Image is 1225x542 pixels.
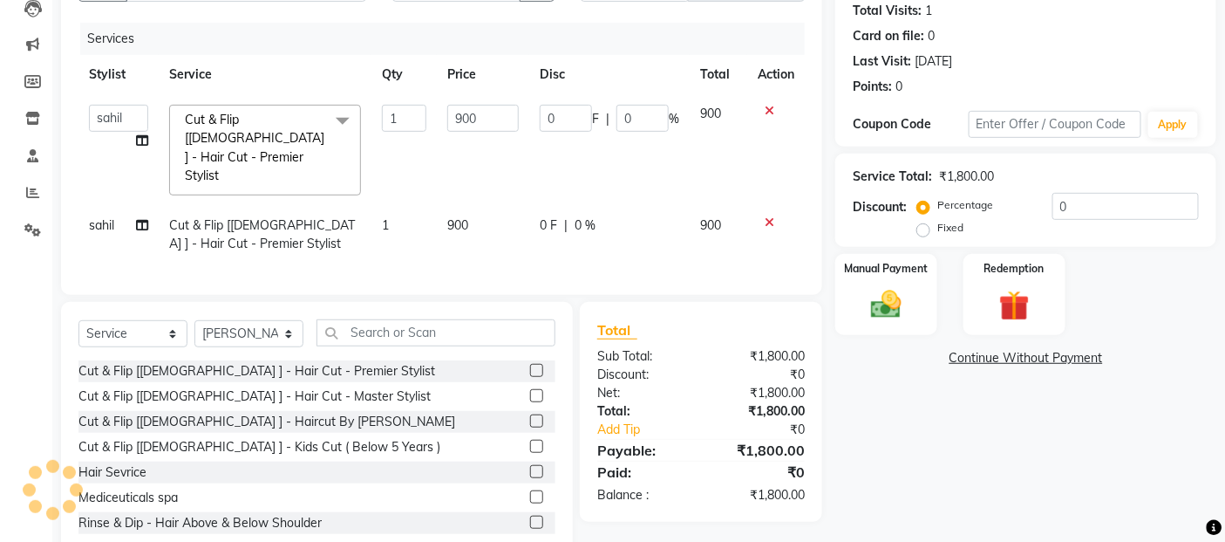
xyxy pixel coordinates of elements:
span: Cut & Flip [[DEMOGRAPHIC_DATA] ] - Hair Cut - Premier Stylist [185,112,324,183]
input: Search or Scan [316,319,555,346]
label: Fixed [937,220,963,236]
th: Service [159,55,371,94]
div: Rinse & Dip - Hair Above & Below Shoulder [78,514,322,532]
th: Stylist [78,55,159,94]
span: 900 [700,217,721,233]
div: Discount: [584,366,701,384]
div: ₹1,800.00 [701,486,818,504]
span: 1 [382,217,389,233]
div: Net: [584,384,701,402]
div: Hair Sevrice [78,463,146,482]
div: Points: [853,78,892,96]
div: ₹1,800.00 [701,347,818,366]
img: _gift.svg [990,287,1039,326]
div: Coupon Code [853,115,968,134]
div: ₹0 [721,421,819,439]
th: Total [690,55,747,94]
div: 0 [928,27,935,45]
div: ₹1,800.00 [701,402,818,421]
div: Mediceuticals spa [78,489,178,507]
div: ₹0 [701,366,818,384]
div: 1 [925,2,932,20]
label: Manual Payment [845,261,929,277]
span: | [606,110,609,128]
div: Discount: [853,198,907,216]
div: Total: [584,402,701,421]
label: Percentage [937,197,993,213]
div: Paid: [584,462,701,483]
span: 0 % [575,216,595,235]
div: Cut & Flip [[DEMOGRAPHIC_DATA] ] - Haircut By [PERSON_NAME] [78,413,455,431]
div: ₹1,800.00 [701,440,818,461]
th: Action [747,55,805,94]
span: Cut & Flip [[DEMOGRAPHIC_DATA] ] - Hair Cut - Premier Stylist [169,217,355,251]
th: Disc [529,55,690,94]
span: sahil [89,217,114,233]
span: 0 F [540,216,557,235]
button: Apply [1148,112,1198,138]
div: 0 [895,78,902,96]
div: ₹0 [701,462,818,483]
div: Payable: [584,440,701,461]
a: Continue Without Payment [839,349,1213,367]
div: Services [80,23,818,55]
span: F [592,110,599,128]
div: Cut & Flip [[DEMOGRAPHIC_DATA] ] - Hair Cut - Master Stylist [78,388,431,406]
div: Last Visit: [853,52,911,71]
span: Total [597,321,637,340]
div: Balance : [584,486,701,504]
span: 900 [700,106,721,121]
input: Enter Offer / Coupon Code [969,111,1141,138]
label: Redemption [984,261,1045,277]
div: [DATE] [915,52,952,71]
div: Service Total: [853,168,932,186]
span: | [564,216,568,235]
div: ₹1,800.00 [701,384,818,402]
a: Add Tip [584,421,720,439]
div: Sub Total: [584,347,701,366]
span: % [669,110,679,128]
th: Qty [371,55,437,94]
div: Cut & Flip [[DEMOGRAPHIC_DATA] ] - Kids Cut ( Below 5 Years ) [78,438,440,456]
th: Price [437,55,529,94]
img: _cash.svg [861,287,911,323]
a: x [219,168,227,183]
div: Total Visits: [853,2,922,20]
div: Card on file: [853,27,924,45]
div: Cut & Flip [[DEMOGRAPHIC_DATA] ] - Hair Cut - Premier Stylist [78,362,435,381]
span: 900 [447,217,468,233]
div: ₹1,800.00 [939,168,994,186]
